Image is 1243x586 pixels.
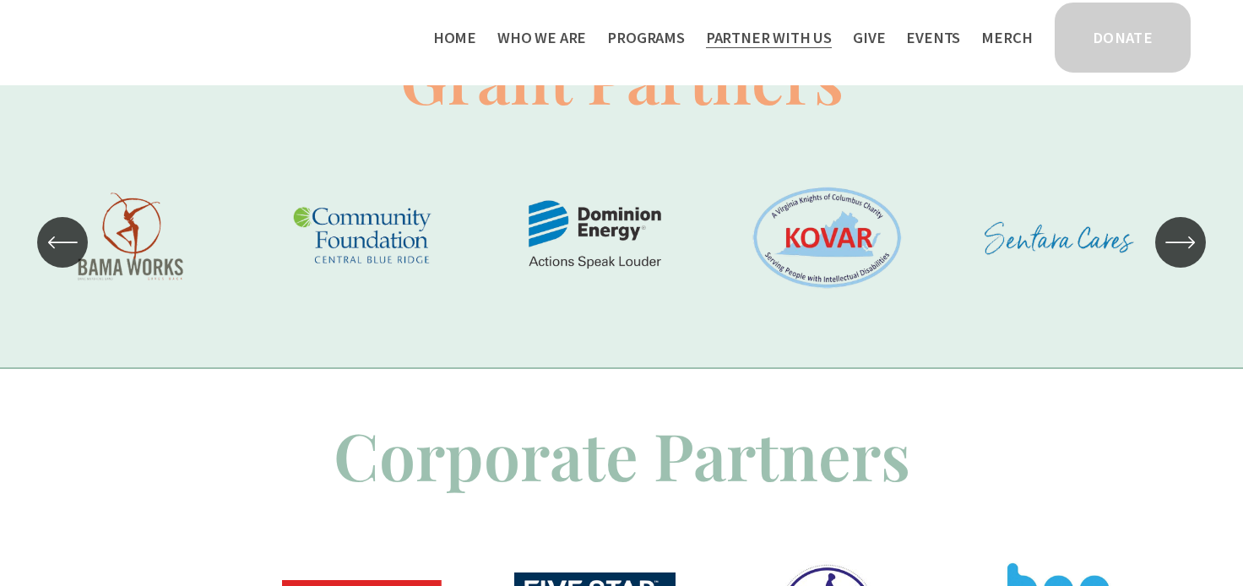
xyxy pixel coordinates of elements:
[706,25,832,51] span: Partner With Us
[853,24,885,52] a: Give
[50,410,1193,501] p: Corporate Partners
[706,24,832,52] a: folder dropdown
[906,24,960,52] a: Events
[607,24,685,52] a: folder dropdown
[607,25,685,51] span: Programs
[497,25,586,51] span: Who We Are
[1155,217,1206,268] button: Next
[497,24,586,52] a: folder dropdown
[981,24,1032,52] a: Merch
[433,24,476,52] a: Home
[37,217,88,268] button: Previous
